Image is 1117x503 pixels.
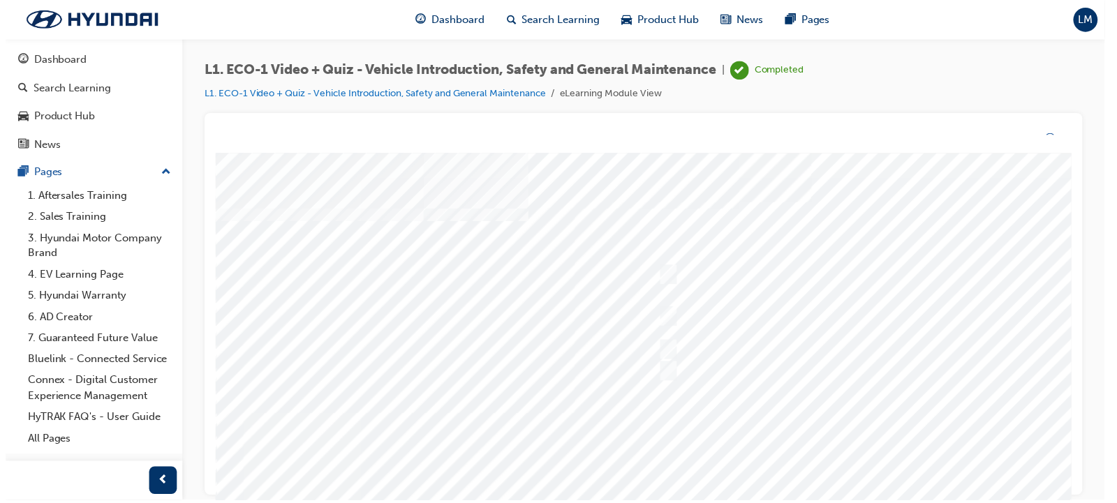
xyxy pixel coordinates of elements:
[402,6,494,34] a: guage-iconDashboard
[637,12,698,28] span: Product Hub
[558,87,660,103] li: eLearning Module View
[154,475,164,493] span: prev-icon
[17,409,172,430] a: HyTRAK FAQ's - User Guide
[6,160,172,186] button: Pages
[200,88,544,100] a: L1. ECO-1 Video + Quiz - Vehicle Introduction, Safety and General Maintenance
[621,11,631,29] span: car-icon
[13,140,23,152] span: news-icon
[17,308,172,330] a: 6. AD Creator
[13,111,23,123] span: car-icon
[13,83,22,96] span: search-icon
[6,133,172,158] a: News
[1080,12,1095,28] span: LM
[29,137,55,153] div: News
[17,287,172,308] a: 5. Hyundai Warranty
[1075,8,1100,32] button: LM
[17,430,172,452] a: All Pages
[737,12,763,28] span: News
[494,6,609,34] a: search-iconSearch Learning
[6,76,172,102] a: Search Learning
[730,61,748,80] span: learningRecordVerb_COMPLETE-icon
[17,329,172,351] a: 7. Guaranteed Future Value
[505,11,515,29] span: search-icon
[29,165,57,181] div: Pages
[17,229,172,266] a: 3. Hyundai Motor Company Brand
[754,64,804,77] div: Completed
[17,207,172,229] a: 2. Sales Training
[17,351,172,373] a: Bluelink - Connected Service
[29,52,82,68] div: Dashboard
[429,12,482,28] span: Dashboard
[17,372,172,409] a: Connex - Digital Customer Experience Management
[520,12,598,28] span: Search Learning
[7,5,168,34] img: Trak
[774,6,841,34] a: pages-iconPages
[6,45,172,160] button: DashboardSearch LearningProduct HubNews
[785,11,796,29] span: pages-icon
[721,63,724,79] span: |
[720,11,731,29] span: news-icon
[157,165,167,183] span: up-icon
[17,266,172,287] a: 4. EV Learning Page
[28,81,106,97] div: Search Learning
[6,104,172,130] a: Product Hub
[609,6,709,34] a: car-iconProduct Hub
[709,6,774,34] a: news-iconNews
[413,11,424,29] span: guage-icon
[13,167,23,180] span: pages-icon
[6,47,172,73] a: Dashboard
[13,54,23,67] span: guage-icon
[200,63,716,79] span: L1. ECO-1 Video + Quiz - Vehicle Introduction, Safety and General Maintenance
[17,186,172,208] a: 1. Aftersales Training
[29,109,90,125] div: Product Hub
[801,12,830,28] span: Pages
